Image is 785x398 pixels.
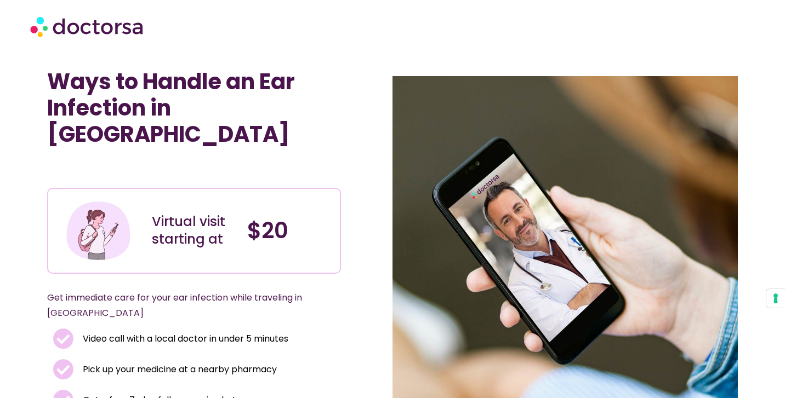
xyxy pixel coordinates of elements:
[53,164,217,177] iframe: Customer reviews powered by Trustpilot
[80,362,277,377] span: Pick up your medicine at a nearby pharmacy
[47,68,341,147] h1: Ways to Handle an Ear Infection in [GEOGRAPHIC_DATA]
[152,213,236,248] div: Virtual visit starting at
[65,197,132,264] img: Illustration depicting a young woman in a casual outfit, engaged with her smartphone. She has a p...
[47,290,315,321] p: Get immediate care for your ear infection while traveling in [GEOGRAPHIC_DATA]
[766,289,785,308] button: Your consent preferences for tracking technologies
[80,331,288,347] span: Video call with a local doctor in under 5 minutes
[247,217,332,244] h4: $20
